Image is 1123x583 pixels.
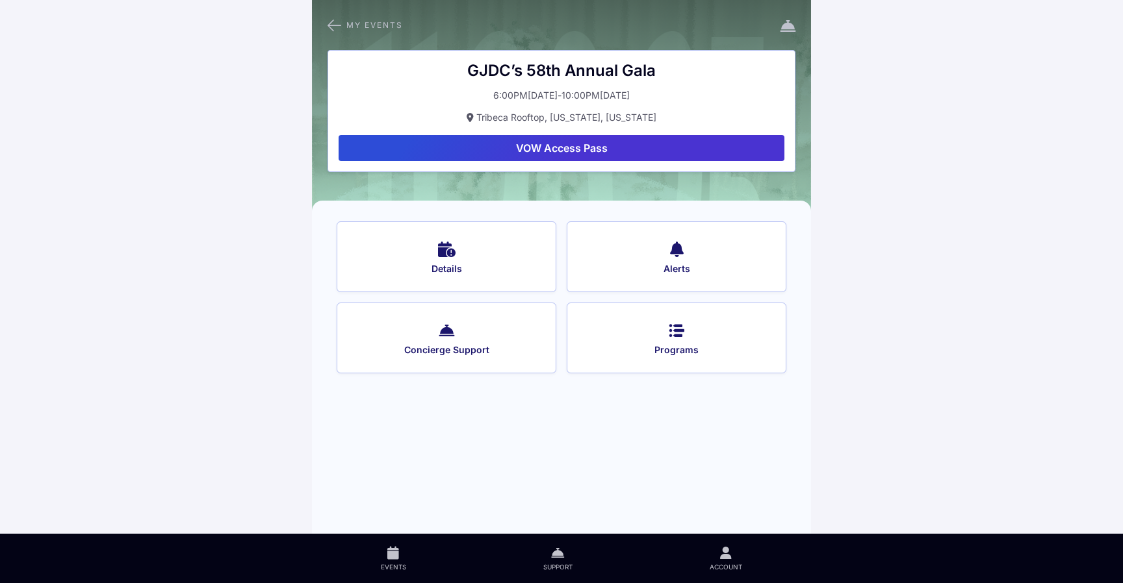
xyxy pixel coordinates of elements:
button: Tribeca Rooftop, [US_STATE], [US_STATE] [339,110,784,125]
span: Alerts [584,263,769,275]
span: Support [543,562,573,571]
div: 10:00PM[DATE] [561,88,630,103]
span: Events [381,562,406,571]
button: Programs [567,303,786,373]
span: Account [710,562,742,571]
a: Account [641,534,811,583]
button: 6:00PM[DATE]-10:00PM[DATE] [339,88,784,103]
button: VOW Access Pass [339,135,784,161]
button: Details [337,221,556,292]
span: Concierge Support [354,344,539,356]
span: Details [354,263,539,275]
a: Events [312,534,474,583]
a: Support [474,534,641,583]
button: Alerts [567,221,786,292]
span: Tribeca Rooftop, [US_STATE], [US_STATE] [476,112,656,123]
div: GJDC’s 58th Annual Gala [339,61,784,81]
button: Concierge Support [337,303,556,373]
span: Programs [584,344,769,356]
span: My Events [346,21,403,29]
div: 6:00PM[DATE] [493,88,558,103]
button: My Events [328,17,403,34]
